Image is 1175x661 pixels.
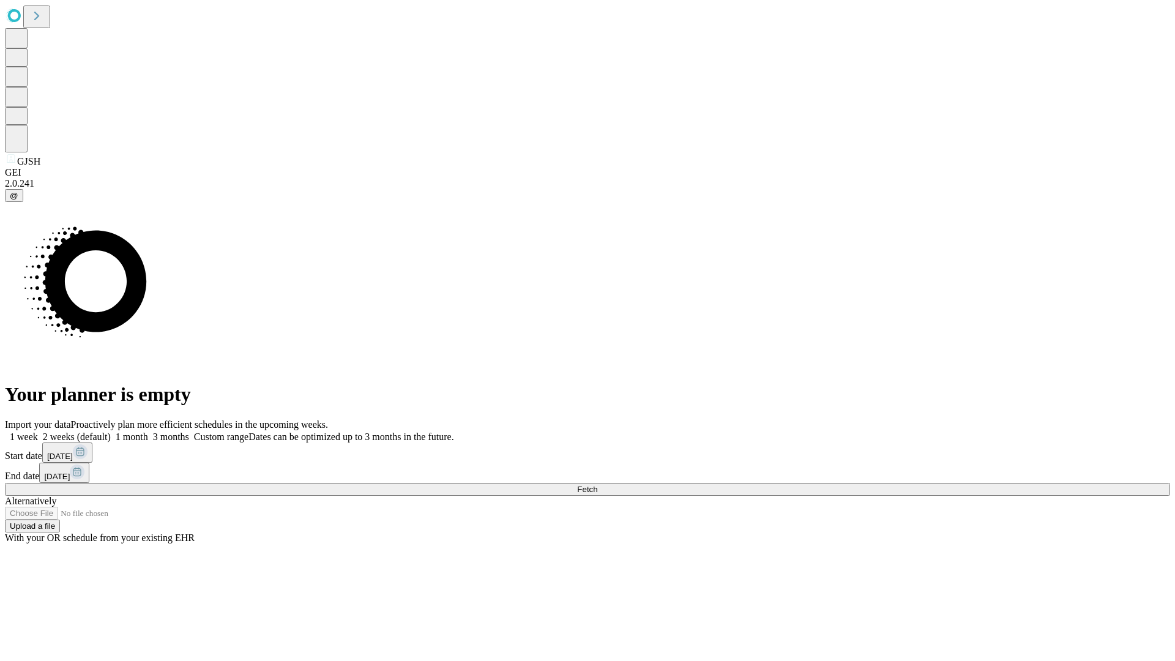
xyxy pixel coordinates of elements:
span: Dates can be optimized up to 3 months in the future. [248,431,453,442]
div: 2.0.241 [5,178,1170,189]
span: 1 month [116,431,148,442]
span: GJSH [17,156,40,166]
span: Import your data [5,419,71,430]
button: Fetch [5,483,1170,496]
button: [DATE] [42,443,92,463]
span: @ [10,191,18,200]
h1: Your planner is empty [5,383,1170,406]
span: Proactively plan more efficient schedules in the upcoming weeks. [71,419,328,430]
span: Custom range [194,431,248,442]
span: Fetch [577,485,597,494]
div: Start date [5,443,1170,463]
span: Alternatively [5,496,56,506]
span: [DATE] [47,452,73,461]
div: End date [5,463,1170,483]
span: 2 weeks (default) [43,431,111,442]
button: @ [5,189,23,202]
span: 1 week [10,431,38,442]
span: With your OR schedule from your existing EHR [5,532,195,543]
div: GEI [5,167,1170,178]
span: [DATE] [44,472,70,481]
button: [DATE] [39,463,89,483]
span: 3 months [153,431,189,442]
button: Upload a file [5,520,60,532]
